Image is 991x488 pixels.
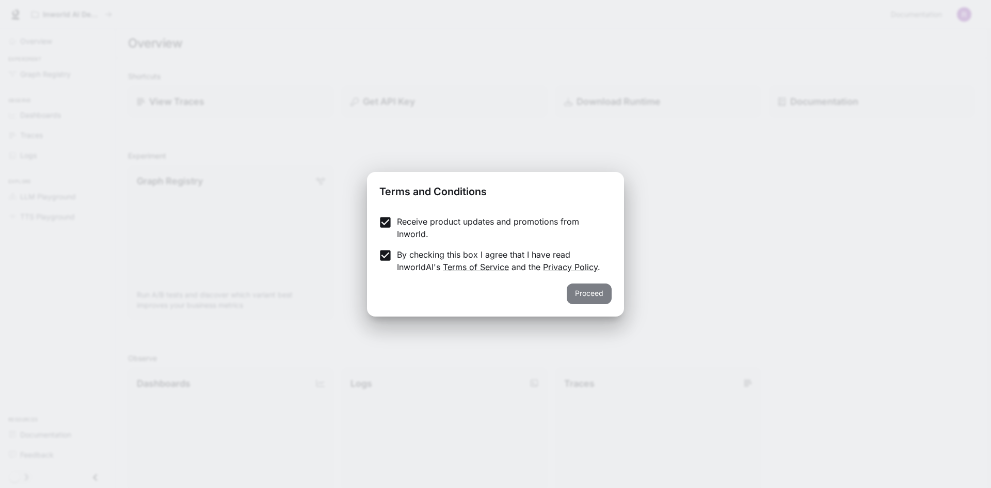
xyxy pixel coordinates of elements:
[397,248,603,273] p: By checking this box I agree that I have read InworldAI's and the .
[567,284,612,304] button: Proceed
[443,262,509,272] a: Terms of Service
[543,262,598,272] a: Privacy Policy
[397,215,603,240] p: Receive product updates and promotions from Inworld.
[367,172,624,207] h2: Terms and Conditions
